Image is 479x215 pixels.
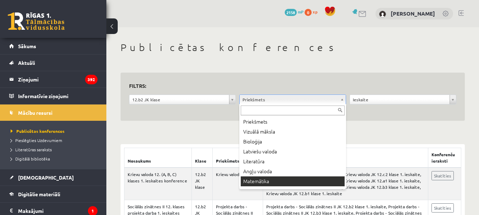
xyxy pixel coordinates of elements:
[241,166,345,176] div: Angļu valoda
[241,127,345,137] div: Vizuālā māksla
[241,137,345,147] div: Bioloģija
[241,147,345,157] div: Latviešu valoda
[241,157,345,166] div: Literatūra
[241,117,345,127] div: Priekšmets
[241,186,345,196] div: Latvijas un pasaules vēsture
[241,176,345,186] div: Matemātika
